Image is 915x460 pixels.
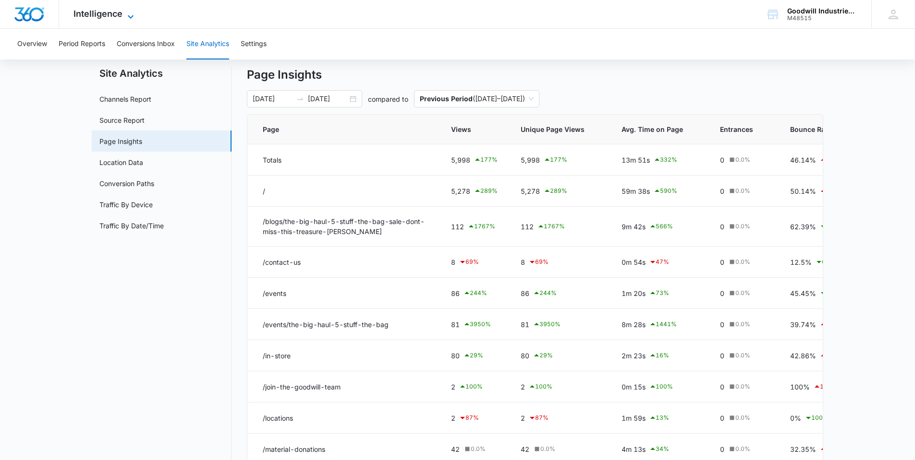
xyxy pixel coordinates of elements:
div: 69 % [528,256,549,268]
div: 46.14% [790,154,845,165]
div: 5,278 [451,185,498,197]
span: Page [263,124,414,134]
div: 1m 59s [622,412,697,424]
div: 0 [720,222,767,232]
div: 0.0 % [463,445,486,453]
div: 8 [521,256,598,268]
div: 0 [720,155,767,165]
a: Traffic By Device [99,200,153,210]
span: ( [DATE] – [DATE] ) [420,91,534,107]
div: 26 % [819,443,840,455]
div: 32.35% [790,443,845,455]
a: Conversion Paths [99,178,154,189]
div: 0.0 % [728,382,750,391]
span: to [296,95,304,103]
div: 100 % [459,381,483,392]
div: 50.14% [790,185,845,197]
div: 80 [451,350,498,361]
div: 0 [720,257,767,267]
div: 2 [521,381,598,392]
span: Unique Page Views [521,124,585,134]
div: 0 [720,413,767,423]
td: /join-the-goodwill-team [247,371,439,402]
div: 112 [521,221,598,232]
div: 0.0 % [728,187,750,195]
div: 1m 20s [622,287,697,299]
div: 0 [720,319,767,330]
td: /events/the-big-haul-5-stuff-the-bag [247,309,439,340]
button: Site Analytics [186,29,229,59]
div: 0.0 % [728,413,750,422]
div: 2m 23s [622,350,697,361]
input: Start date [253,94,293,104]
div: 0.0 % [728,258,750,266]
div: 80 [521,350,598,361]
div: 112 [451,221,498,232]
div: 0.0 % [728,445,750,453]
div: account name [787,7,857,15]
div: 177 % [543,154,567,165]
div: 0m 15s [622,381,697,392]
div: 42.86% [790,350,845,361]
a: Source Report [99,115,145,125]
div: 100 % [819,318,843,330]
div: 39.74% [790,318,845,330]
div: 244 % [463,287,487,299]
div: 100 % [528,381,552,392]
div: 12.5% [790,256,845,268]
div: account id [787,15,857,22]
div: 1767 % [467,221,495,232]
div: 0.0 % [728,289,750,297]
span: swap-right [296,95,304,103]
div: 0.0 % [533,445,555,453]
div: 42 [451,444,498,454]
div: 100 % [813,381,837,392]
div: 45.45% [790,287,845,299]
div: 566 % [649,221,673,232]
h2: Site Analytics [92,66,232,81]
td: /events [247,278,439,309]
td: /locations [247,402,439,434]
a: Page Insights [99,136,142,146]
div: 0 [720,351,767,361]
div: 62.39% [790,221,845,232]
div: 1767 % [537,221,565,232]
div: 86 [521,287,598,299]
div: 86 [451,287,498,299]
div: 0.0 % [728,351,750,360]
button: Settings [241,29,267,59]
div: 177 % [474,154,498,165]
div: 9m 42s [622,221,697,232]
div: 18 % [819,154,840,165]
div: 13m 51s [622,154,697,165]
span: Views [451,124,484,134]
div: 3950 % [533,318,561,330]
div: 0.0 % [728,155,750,164]
p: Page Insights [247,66,823,83]
div: 0 [720,444,767,454]
div: 100 % [649,381,673,392]
button: Period Reports [59,29,105,59]
div: 47 % [649,256,669,268]
div: 73 % [649,287,669,299]
span: Avg. Time on Page [622,124,683,134]
div: 69 % [459,256,479,268]
div: 244 % [533,287,557,299]
div: 3950 % [463,318,491,330]
div: 81 [521,318,598,330]
div: 0 [720,186,767,196]
p: Previous Period [420,94,473,103]
button: Conversions Inbox [117,29,175,59]
div: 1441 % [649,318,677,330]
div: 87 % [528,412,549,424]
div: 0m 54s [622,256,697,268]
div: 13 % [649,412,669,424]
button: Overview [17,29,47,59]
div: 66 % [819,350,840,361]
div: 0 [720,382,767,392]
span: Bounce Rate [790,124,831,134]
div: 0 [720,288,767,298]
div: 81 [451,318,498,330]
div: 61 % [815,256,835,268]
div: 42 [521,444,598,454]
